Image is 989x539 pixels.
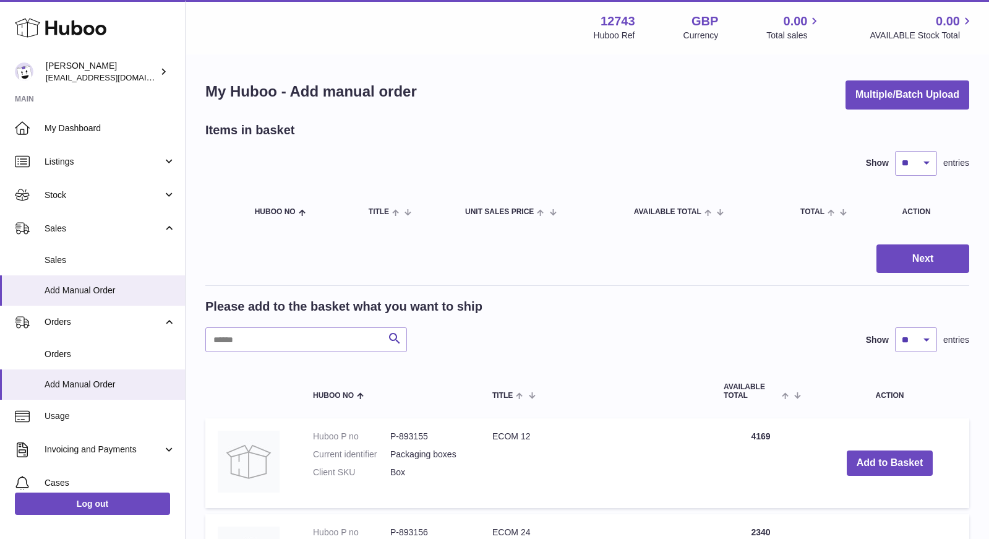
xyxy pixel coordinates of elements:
span: Orders [45,316,163,328]
span: Invoicing and Payments [45,444,163,455]
img: al@vital-drinks.co.uk [15,63,33,81]
h2: Please add to the basket what you want to ship [205,298,482,315]
span: Total sales [766,30,821,41]
span: Title [369,208,389,216]
div: Action [902,208,957,216]
label: Show [866,157,889,169]
div: [PERSON_NAME] [46,60,157,84]
strong: 12743 [601,13,635,30]
span: Add Manual Order [45,285,176,296]
h2: Items in basket [205,122,295,139]
span: Stock [45,189,163,201]
span: 0.00 [936,13,960,30]
button: Add to Basket [847,451,933,476]
span: Huboo no [255,208,296,216]
span: AVAILABLE Total [724,383,779,399]
button: Multiple/Batch Upload [846,80,969,110]
span: Sales [45,223,163,235]
dd: P-893155 [390,431,468,442]
span: AVAILABLE Total [634,208,701,216]
dt: Current identifier [313,449,390,460]
dd: Packaging boxes [390,449,468,460]
th: Action [810,371,969,412]
span: 0.00 [784,13,808,30]
dt: Client SKU [313,467,390,478]
dd: Box [390,467,468,478]
span: entries [943,334,969,346]
h1: My Huboo - Add manual order [205,82,417,101]
button: Next [876,244,969,274]
span: My Dashboard [45,123,176,134]
dt: Huboo P no [313,431,390,442]
a: 0.00 AVAILABLE Stock Total [870,13,974,41]
span: Orders [45,348,176,360]
strong: GBP [691,13,718,30]
dd: P-893156 [390,527,468,538]
span: Add Manual Order [45,379,176,390]
td: 4169 [711,418,810,508]
span: Listings [45,156,163,168]
div: Huboo Ref [594,30,635,41]
span: Usage [45,410,176,422]
a: Log out [15,493,170,515]
span: Total [800,208,824,216]
span: Sales [45,254,176,266]
span: Unit Sales Price [465,208,534,216]
span: AVAILABLE Stock Total [870,30,974,41]
span: Cases [45,477,176,489]
img: ECOM 12 [218,431,280,493]
div: Currency [683,30,719,41]
span: entries [943,157,969,169]
label: Show [866,334,889,346]
span: [EMAIL_ADDRESS][DOMAIN_NAME] [46,72,182,82]
td: ECOM 12 [480,418,711,508]
dt: Huboo P no [313,527,390,538]
span: Huboo no [313,392,354,400]
a: 0.00 Total sales [766,13,821,41]
span: Title [492,392,513,400]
